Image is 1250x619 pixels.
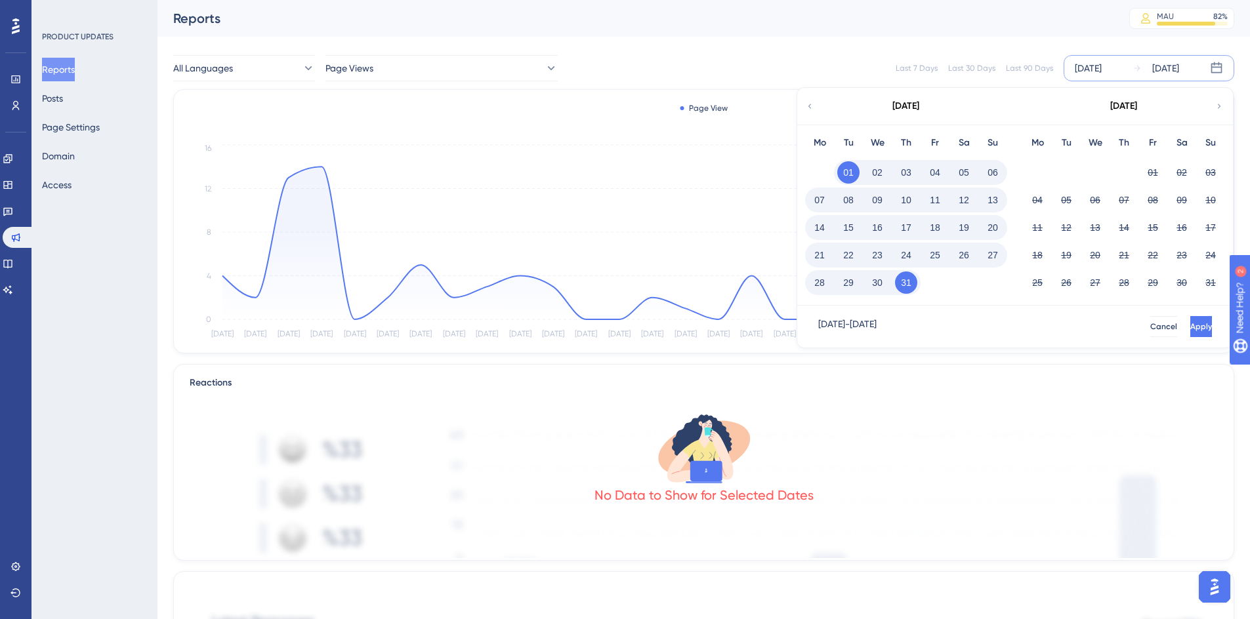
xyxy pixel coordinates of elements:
[866,216,888,239] button: 16
[1199,189,1222,211] button: 10
[42,87,63,110] button: Posts
[808,271,831,294] button: 28
[837,271,860,294] button: 29
[892,98,919,114] div: [DATE]
[680,103,728,113] div: Page View
[1084,216,1106,239] button: 13
[1026,271,1049,294] button: 25
[641,329,663,338] tspan: [DATE]
[896,63,938,73] div: Last 7 Days
[866,189,888,211] button: 09
[1167,135,1196,151] div: Sa
[837,189,860,211] button: 08
[1142,244,1164,266] button: 22
[1113,216,1135,239] button: 14
[948,63,995,73] div: Last 30 Days
[42,31,114,42] div: PRODUCT UPDATES
[774,329,796,338] tspan: [DATE]
[818,316,877,337] div: [DATE] - [DATE]
[1157,11,1174,22] div: MAU
[1199,244,1222,266] button: 24
[205,144,211,153] tspan: 16
[1199,161,1222,184] button: 03
[325,55,558,81] button: Page Views
[1199,216,1222,239] button: 17
[805,135,834,151] div: Mo
[608,329,631,338] tspan: [DATE]
[325,60,373,76] span: Page Views
[1171,216,1193,239] button: 16
[895,244,917,266] button: 24
[1055,189,1077,211] button: 05
[31,3,82,19] span: Need Help?
[1138,135,1167,151] div: Fr
[982,216,1004,239] button: 20
[542,329,564,338] tspan: [DATE]
[895,161,917,184] button: 03
[707,329,730,338] tspan: [DATE]
[173,60,233,76] span: All Languages
[949,135,978,151] div: Sa
[1081,135,1110,151] div: We
[834,135,863,151] div: Tu
[278,329,300,338] tspan: [DATE]
[953,216,975,239] button: 19
[866,244,888,266] button: 23
[1084,189,1106,211] button: 06
[42,144,75,168] button: Domain
[982,161,1004,184] button: 06
[1026,189,1049,211] button: 04
[409,329,432,338] tspan: [DATE]
[808,244,831,266] button: 21
[892,135,921,151] div: Th
[1171,271,1193,294] button: 30
[921,135,949,151] div: Fr
[1152,60,1179,76] div: [DATE]
[1142,161,1164,184] button: 01
[1195,567,1234,607] iframe: UserGuiding AI Assistant Launcher
[924,244,946,266] button: 25
[91,7,95,17] div: 2
[476,329,498,338] tspan: [DATE]
[837,161,860,184] button: 01
[1006,63,1053,73] div: Last 90 Days
[978,135,1007,151] div: Su
[1190,321,1212,332] span: Apply
[1075,60,1102,76] div: [DATE]
[443,329,465,338] tspan: [DATE]
[924,161,946,184] button: 04
[1026,216,1049,239] button: 11
[1213,11,1228,22] div: 82 %
[1142,271,1164,294] button: 29
[953,161,975,184] button: 05
[1196,135,1225,151] div: Su
[982,244,1004,266] button: 27
[953,189,975,211] button: 12
[207,228,211,237] tspan: 8
[866,271,888,294] button: 30
[205,184,211,193] tspan: 12
[1055,216,1077,239] button: 12
[1055,244,1077,266] button: 19
[1199,271,1222,294] button: 31
[953,244,975,266] button: 26
[808,189,831,211] button: 07
[211,329,234,338] tspan: [DATE]
[173,9,1096,28] div: Reports
[1026,244,1049,266] button: 18
[1052,135,1081,151] div: Tu
[310,329,333,338] tspan: [DATE]
[837,244,860,266] button: 22
[42,58,75,81] button: Reports
[1084,244,1106,266] button: 20
[1190,316,1212,337] button: Apply
[866,161,888,184] button: 02
[982,189,1004,211] button: 13
[675,329,697,338] tspan: [DATE]
[190,375,1218,391] div: Reactions
[895,216,917,239] button: 17
[1171,189,1193,211] button: 09
[895,189,917,211] button: 10
[344,329,366,338] tspan: [DATE]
